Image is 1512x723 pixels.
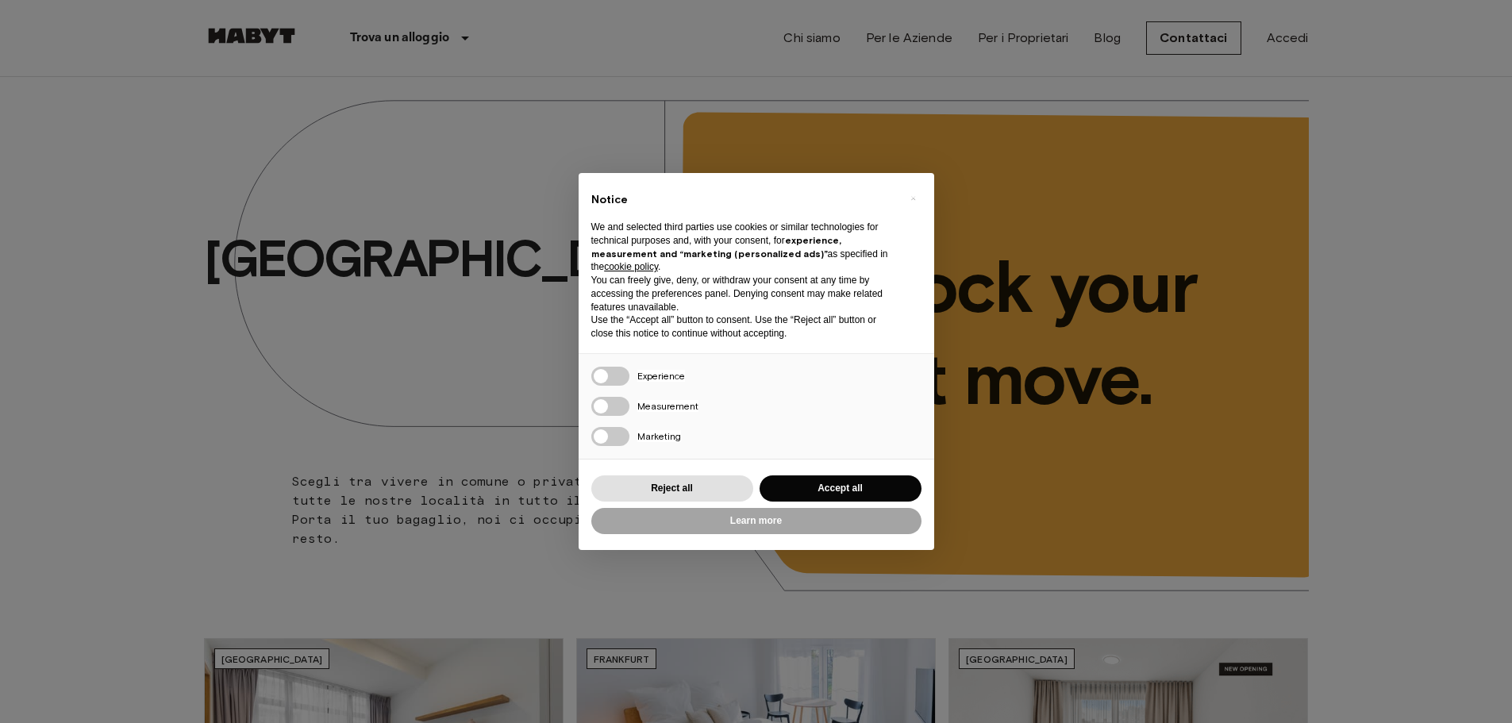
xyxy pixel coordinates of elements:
[591,274,896,313] p: You can freely give, deny, or withdraw your consent at any time by accessing the preferences pane...
[591,475,753,502] button: Reject all
[591,192,896,208] h2: Notice
[604,261,658,272] a: cookie policy
[591,313,896,340] p: Use the “Accept all” button to consent. Use the “Reject all” button or close this notice to conti...
[760,475,921,502] button: Accept all
[637,430,681,442] span: Marketing
[591,221,896,274] p: We and selected third parties use cookies or similar technologies for technical purposes and, wit...
[910,189,916,208] span: ×
[637,400,698,412] span: Measurement
[591,508,921,534] button: Learn more
[637,370,685,382] span: Experience
[591,234,841,260] strong: experience, measurement and “marketing (personalized ads)”
[901,186,926,211] button: Close this notice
